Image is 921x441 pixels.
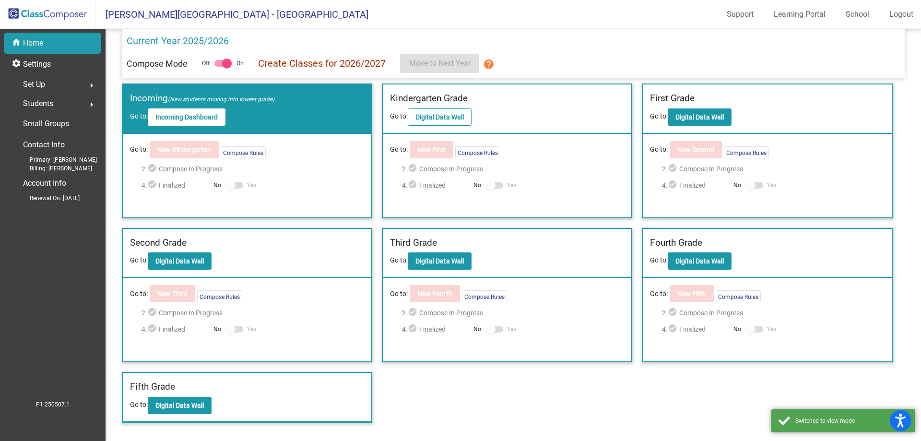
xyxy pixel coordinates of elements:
[408,179,419,191] mat-icon: check_circle
[668,163,679,175] mat-icon: check_circle
[150,141,219,158] button: New Kindergarten
[402,179,469,191] span: 4. Finalized
[150,285,195,302] button: New Third
[155,113,218,121] b: Incoming Dashboard
[247,323,256,335] span: Yes
[130,144,148,155] span: Go to:
[483,59,495,70] mat-icon: help
[668,108,732,126] button: Digital Data Wall
[147,163,159,175] mat-icon: check_circle
[719,7,761,22] a: Support
[12,59,23,70] mat-icon: settings
[675,113,724,121] b: Digital Data Wall
[23,177,66,190] p: Account Info
[390,256,408,264] span: Go to:
[148,108,225,126] button: Incoming Dashboard
[408,252,472,270] button: Digital Data Wall
[409,59,471,68] span: Move to Next Year
[155,402,204,409] b: Digital Data Wall
[662,179,729,191] span: 4. Finalized
[650,112,668,120] span: Go to:
[236,59,244,68] span: On
[14,194,80,203] span: Renewal On: [DATE]
[662,323,729,335] span: 4. Finalized
[662,163,885,175] span: 2. Compose In Progress
[130,401,148,408] span: Go to:
[733,325,741,334] span: No
[157,146,211,154] b: New Kindergarten
[23,78,45,91] span: Set Up
[408,323,419,335] mat-icon: check_circle
[882,7,921,22] a: Logout
[213,325,221,334] span: No
[402,163,625,175] span: 2. Compose In Progress
[668,323,679,335] mat-icon: check_circle
[23,37,43,49] p: Home
[247,179,256,191] span: Yes
[390,236,437,250] label: Third Grade
[473,181,481,190] span: No
[767,323,776,335] span: Yes
[507,179,516,191] span: Yes
[766,7,833,22] a: Learning Portal
[23,59,51,70] p: Settings
[650,256,668,264] span: Go to:
[96,7,368,22] span: [PERSON_NAME][GEOGRAPHIC_DATA] - [GEOGRAPHIC_DATA]
[12,37,23,49] mat-icon: home
[147,323,159,335] mat-icon: check_circle
[14,164,92,173] span: Billing: [PERSON_NAME]
[168,96,274,103] span: (New students moving into lowest grade)
[148,252,212,270] button: Digital Data Wall
[402,323,469,335] span: 4. Finalized
[23,117,69,131] p: Small Groups
[23,138,65,152] p: Contact Info
[130,112,148,120] span: Go to:
[662,307,885,319] span: 2. Compose In Progress
[390,144,408,155] span: Go to:
[650,144,668,155] span: Go to:
[130,236,187,250] label: Second Grade
[390,112,408,120] span: Go to:
[130,92,274,106] label: Incoming
[142,323,208,335] span: 4. Finalized
[390,92,468,106] label: Kindergarten Grade
[455,146,500,158] button: Compose Rules
[202,59,210,68] span: Off
[415,257,464,265] b: Digital Data Wall
[668,179,679,191] mat-icon: check_circle
[668,307,679,319] mat-icon: check_circle
[23,97,53,110] span: Students
[221,146,266,158] button: Compose Rules
[86,80,97,91] mat-icon: arrow_right
[677,290,706,298] b: New Fifth
[127,57,188,70] p: Compose Mode
[838,7,877,22] a: School
[408,307,419,319] mat-icon: check_circle
[86,99,97,110] mat-icon: arrow_right
[668,252,732,270] button: Digital Data Wall
[767,179,776,191] span: Yes
[473,325,481,334] span: No
[390,289,408,299] span: Go to:
[415,113,464,121] b: Digital Data Wall
[507,323,516,335] span: Yes
[650,236,702,250] label: Fourth Grade
[14,155,97,164] span: Primary: [PERSON_NAME]
[130,289,148,299] span: Go to:
[733,181,741,190] span: No
[142,179,208,191] span: 4. Finalized
[127,34,229,48] p: Current Year 2025/2026
[147,307,159,319] mat-icon: check_circle
[670,285,714,302] button: New Fifth
[197,290,242,302] button: Compose Rules
[148,397,212,414] button: Digital Data Wall
[130,256,148,264] span: Go to:
[130,380,175,394] label: Fifth Grade
[650,92,695,106] label: First Grade
[142,307,364,319] span: 2. Compose In Progress
[677,146,714,154] b: New Second
[142,163,364,175] span: 2. Compose In Progress
[410,285,460,302] button: New Fourth
[213,181,221,190] span: No
[417,290,452,298] b: New Fourth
